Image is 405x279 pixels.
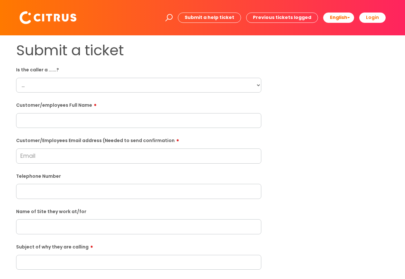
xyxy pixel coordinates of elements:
[16,42,261,59] h1: Submit a ticket
[16,172,261,179] label: Telephone Number
[16,136,261,143] label: Customer/Employees Email address (Needed to send confirmation
[16,242,261,250] label: Subject of why they are calling
[16,66,261,73] label: Is the caller a ......?
[366,14,379,21] b: Login
[16,100,261,108] label: Customer/employees Full Name
[178,13,241,22] a: Submit a help ticket
[330,14,347,21] span: English
[16,148,261,163] input: Email
[359,13,386,22] a: Login
[246,13,318,22] a: Previous tickets logged
[16,208,261,214] label: Name of Site they work at/for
